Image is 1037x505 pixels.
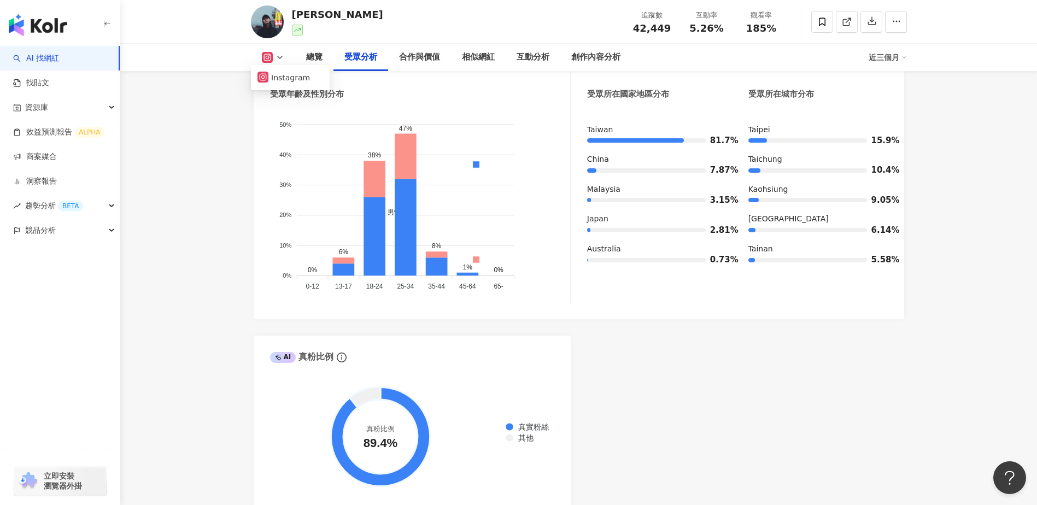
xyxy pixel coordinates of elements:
div: 真粉比例 [270,351,334,363]
span: 9.05% [871,196,888,204]
tspan: 10% [279,242,291,248]
div: [GEOGRAPHIC_DATA] [748,214,888,225]
div: 觀看率 [741,10,782,21]
span: 男性 [379,208,401,216]
tspan: 30% [279,181,291,188]
tspan: 40% [279,151,291,158]
span: 資源庫 [25,95,48,120]
span: rise [13,202,21,210]
img: KOL Avatar [251,5,284,38]
span: 真實粉絲 [510,422,549,431]
button: Instagram [257,70,323,85]
tspan: 65- [494,283,503,290]
tspan: 0-12 [306,283,319,290]
span: 0.73% [710,256,727,264]
div: 總覽 [306,51,323,64]
tspan: 20% [279,212,291,218]
img: logo [9,14,67,36]
a: 洞察報告 [13,176,57,187]
span: 6.14% [871,226,888,234]
tspan: 35-44 [428,283,445,290]
span: 7.87% [710,166,727,174]
tspan: 45-64 [459,283,476,290]
div: 受眾所在國家地區分布 [587,89,669,100]
tspan: 13-17 [335,283,352,290]
span: 10.4% [871,166,888,174]
div: Kaohsiung [748,184,888,195]
div: 追蹤數 [631,10,673,21]
tspan: 0% [283,272,291,279]
span: info-circle [335,351,348,364]
div: Taichung [748,154,888,165]
img: chrome extension [17,472,39,490]
iframe: Help Scout Beacon - Open [993,461,1026,494]
div: 合作與價值 [399,51,440,64]
a: 找貼文 [13,78,49,89]
span: 185% [746,23,777,34]
div: 受眾分析 [344,51,377,64]
div: 創作內容分析 [571,51,620,64]
div: 相似網紅 [462,51,495,64]
a: 商案媒合 [13,151,57,162]
div: Australia [587,244,727,255]
span: 立即安裝 瀏覽器外掛 [44,471,82,491]
div: AI [270,352,296,363]
div: [PERSON_NAME] [292,8,383,21]
div: Taipei [748,125,888,136]
div: 互動率 [686,10,728,21]
span: 5.58% [871,256,888,264]
div: BETA [58,201,83,212]
div: Malaysia [587,184,727,195]
tspan: 50% [279,121,291,127]
span: 3.15% [710,196,727,204]
div: 受眾所在城市分布 [748,89,814,100]
div: China [587,154,727,165]
div: 近三個月 [869,49,907,66]
span: 5.26% [689,23,723,34]
div: Tainan [748,244,888,255]
span: 2.81% [710,226,727,234]
span: 42,449 [633,22,671,34]
span: 趨勢分析 [25,193,83,218]
div: 受眾年齡及性別分布 [270,89,344,100]
span: 15.9% [871,137,888,145]
a: 效益預測報告ALPHA [13,127,104,138]
div: Japan [587,214,727,225]
div: 互動分析 [517,51,549,64]
span: 競品分析 [25,218,56,243]
span: 81.7% [710,137,727,145]
a: chrome extension立即安裝 瀏覽器外掛 [14,466,106,496]
a: searchAI 找網紅 [13,53,59,64]
span: 其他 [510,433,534,442]
tspan: 25-34 [397,283,414,290]
tspan: 18-24 [366,283,383,290]
div: Taiwan [587,125,727,136]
